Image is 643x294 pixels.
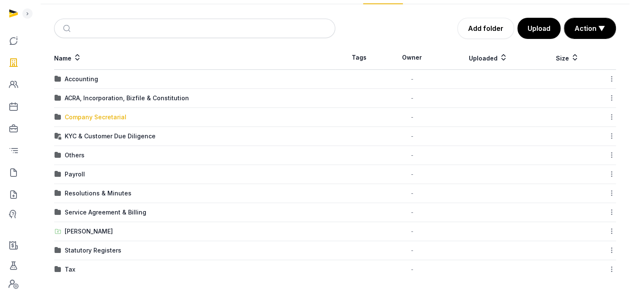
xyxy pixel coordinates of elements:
div: Service Agreement & Billing [65,208,146,217]
th: Name [54,46,335,70]
div: Tax [65,265,75,274]
button: Submit [58,19,78,38]
td: - [383,203,441,222]
button: Upload [517,18,561,39]
td: - [383,184,441,203]
img: folder.svg [55,76,61,82]
div: Company Secretarial [65,113,126,121]
button: Action ▼ [564,18,616,38]
td: - [383,127,441,146]
div: Payroll [65,170,85,179]
td: - [383,89,441,108]
div: ACRA, Incorporation, Bizfile & Constitution [65,94,189,102]
div: Resolutions & Minutes [65,189,131,198]
img: folder.svg [55,95,61,102]
div: KYC & Customer Due Diligence [65,132,156,140]
th: Owner [383,46,441,70]
div: Accounting [65,75,98,83]
td: - [383,108,441,127]
a: Add folder [457,18,514,39]
td: - [383,260,441,279]
td: - [383,222,441,241]
div: Others [65,151,85,159]
div: [PERSON_NAME] [65,227,113,236]
img: folder.svg [55,171,61,178]
td: - [383,165,441,184]
th: Uploaded [441,46,535,70]
td: - [383,146,441,165]
div: Statutory Registers [65,246,121,255]
th: Size [535,46,599,70]
img: folder.svg [55,152,61,159]
img: folder.svg [55,114,61,121]
td: - [383,241,441,260]
img: folder.svg [55,190,61,197]
img: folder-locked-icon.svg [55,133,61,140]
img: folder-upload.svg [55,228,61,235]
img: folder.svg [55,209,61,216]
td: - [383,70,441,89]
img: folder.svg [55,247,61,254]
img: folder.svg [55,266,61,273]
th: Tags [335,46,383,70]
